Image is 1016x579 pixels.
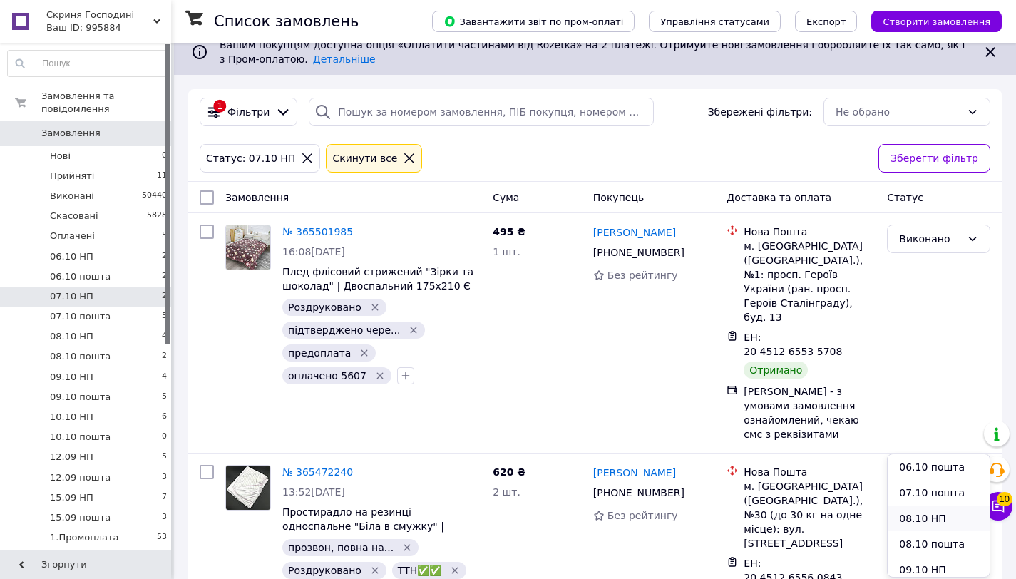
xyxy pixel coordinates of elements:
[282,466,353,478] a: № 365472240
[899,231,961,247] div: Виконано
[50,451,93,463] span: 12.09 НП
[147,210,167,222] span: 5828
[493,466,525,478] span: 620 ₴
[142,190,167,203] span: 50440
[157,531,167,544] span: 53
[50,471,111,484] span: 12.09 пошта
[282,226,353,237] a: № 365501985
[607,270,678,281] span: Без рейтингу
[744,362,808,379] div: Отримано
[226,466,270,510] img: Фото товару
[493,192,519,203] span: Cума
[359,347,370,359] svg: Видалити мітку
[50,270,111,283] span: 06.10 пошта
[401,542,413,553] svg: Видалити мітку
[288,347,351,359] span: предоплата
[162,150,167,163] span: 0
[50,290,93,303] span: 07.10 НП
[708,105,812,119] span: Збережені фільтри:
[162,270,167,283] span: 2
[288,370,366,381] span: оплачено 5607
[162,411,167,424] span: 6
[282,246,345,257] span: 16:08[DATE]
[878,144,990,173] button: Зберегти фільтр
[997,488,1012,503] span: 10
[649,11,781,32] button: Управління статусами
[888,480,990,506] li: 07.10 пошта
[744,384,876,441] div: [PERSON_NAME] - з умовами замовлення ознайомлений, чекаю смс з реквізитами
[836,104,961,120] div: Не обрано
[744,239,876,324] div: м. [GEOGRAPHIC_DATA] ([GEOGRAPHIC_DATA].), №1: просп. Героїв України (ран. просп. Героїв Сталінгр...
[727,192,831,203] span: Доставка та оплата
[432,11,635,32] button: Завантажити звіт по пром-оплаті
[162,451,167,463] span: 5
[46,21,171,34] div: Ваш ID: 995884
[887,192,923,203] span: Статус
[157,170,167,183] span: 11
[50,210,98,222] span: Скасовані
[50,190,94,203] span: Виконані
[493,226,525,237] span: 495 ₴
[888,454,990,480] li: 06.10 пошта
[744,479,876,550] div: м. [GEOGRAPHIC_DATA] ([GEOGRAPHIC_DATA].), №30 (до 30 кг на одне місце): вул. [STREET_ADDRESS]
[41,90,171,116] span: Замовлення та повідомлення
[593,466,676,480] a: [PERSON_NAME]
[795,11,858,32] button: Експорт
[288,324,400,336] span: підтверджено чере...
[369,302,381,313] svg: Видалити мітку
[162,310,167,323] span: 5
[50,511,111,524] span: 15.09 пошта
[50,170,94,183] span: Прийняті
[660,16,769,27] span: Управління статусами
[50,250,93,263] span: 06.10 НП
[225,192,289,203] span: Замовлення
[226,225,270,270] img: Фото товару
[50,330,93,343] span: 08.10 НП
[398,565,442,576] span: ТТН✅✅
[329,150,400,166] div: Cкинути все
[214,13,359,30] h1: Список замовлень
[162,491,167,504] span: 7
[50,230,95,242] span: Оплачені
[50,391,111,404] span: 09.10 пошта
[50,411,93,424] span: 10.10 НП
[50,491,93,504] span: 15.09 НП
[162,371,167,384] span: 4
[369,565,381,576] svg: Видалити мітку
[313,53,376,65] a: Детальніше
[593,487,684,498] span: [PHONE_NUMBER]
[593,192,644,203] span: Покупець
[891,150,978,166] span: Зберегти фільтр
[888,531,990,557] li: 08.10 пошта
[374,370,386,381] svg: Видалити мітку
[225,225,271,270] a: Фото товару
[162,471,167,484] span: 3
[593,225,676,240] a: [PERSON_NAME]
[408,324,419,336] svg: Видалити мітку
[857,15,1002,26] a: Створити замовлення
[288,542,394,553] span: прозвон, повна на...
[162,230,167,242] span: 5
[282,506,444,546] a: Простирадло на резинці односпальне "Біла в смужку" | Страйп-сатин 90x200 см
[162,330,167,343] span: 4
[50,150,71,163] span: Нові
[744,332,842,357] span: ЕН: 20 4512 6553 5708
[288,302,361,313] span: Роздруковано
[227,105,270,119] span: Фільтри
[162,431,167,444] span: 0
[50,531,118,544] span: 1.Промоплата
[162,250,167,263] span: 2
[162,350,167,363] span: 2
[162,391,167,404] span: 5
[607,510,678,521] span: Без рейтингу
[984,492,1012,521] button: Чат з покупцем10
[309,98,654,126] input: Пошук за номером замовлення, ПІБ покупця, номером телефону, Email, номером накладної
[449,565,461,576] svg: Видалити мітку
[493,246,520,257] span: 1 шт.
[806,16,846,27] span: Експорт
[282,486,345,498] span: 13:52[DATE]
[871,11,1002,32] button: Створити замовлення
[288,565,361,576] span: Роздруковано
[162,511,167,524] span: 3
